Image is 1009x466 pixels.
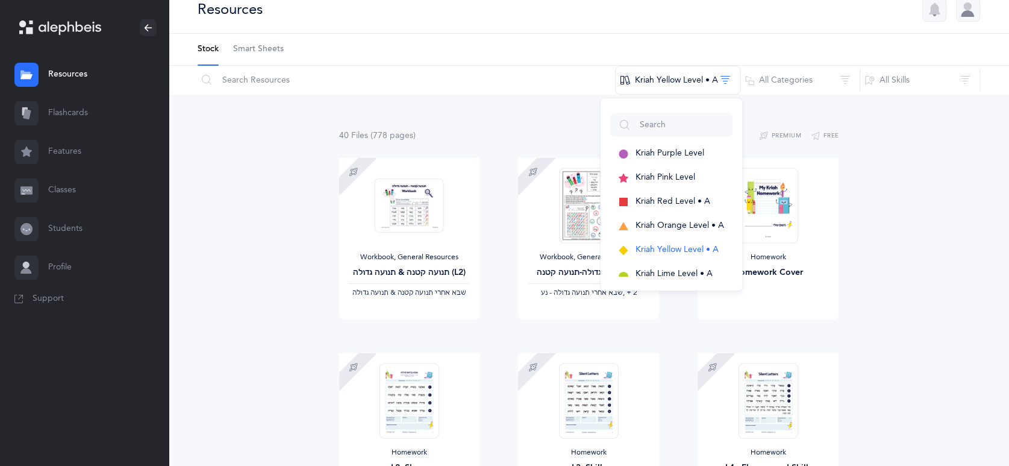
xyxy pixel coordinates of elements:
[349,253,470,262] div: Workbook, General Resources
[528,288,649,298] div: ‪, + 2‬
[811,129,839,143] button: Free
[636,197,710,206] span: Kriah Red Level • A
[410,131,413,140] span: s
[615,66,740,95] button: Kriah Yellow Level • A
[349,266,470,279] div: תנועה קטנה & תנועה גדולה (L2)
[636,245,719,254] span: Kriah Yellow Level • A
[707,253,829,262] div: Homework
[528,448,649,458] div: Homework
[339,131,368,140] span: 40 File
[610,262,733,286] button: Kriah Lime Level • A
[540,288,622,297] span: ‫שבא אחרי תנועה גדולה - נע‬
[740,66,860,95] button: All Categories
[739,168,798,243] img: Homework-Cover-EN_thumbnail_1597602968.png
[636,172,695,182] span: Kriah Pink Level
[636,269,713,279] span: Kriah Lime Level • A
[860,66,980,95] button: All Skills
[610,166,733,190] button: Kriah Pink Level
[370,131,416,140] span: (778 page )
[528,266,649,279] div: תנועה גדולה-תנועה קטנה (L1)
[380,363,439,438] img: Homework_L8_Sheva_O-A_Yellow_EN_thumbnail_1754036707.png
[707,448,829,458] div: Homework
[610,286,733,310] button: Kriah Green Level • A
[528,253,649,262] div: Workbook, General Resources
[610,142,733,166] button: Kriah Purple Level
[636,148,704,158] span: Kriah Purple Level
[233,43,284,55] span: Smart Sheets
[349,448,470,458] div: Homework
[33,293,64,305] span: Support
[559,363,618,438] img: Homework_L3_Skills_Y_EN_thumbnail_1741229587.png
[610,214,733,238] button: Kriah Orange Level • A
[707,266,829,279] div: Homework Cover
[610,238,733,262] button: Kriah Yellow Level • A
[375,178,444,233] img: Tenuah_Gedolah.Ketana-Workbook-SB_thumbnail_1685245466.png
[352,288,466,297] span: ‫שבא אחרי תנועה קטנה & תנועה גדולה‬
[197,66,616,95] input: Search Resources
[759,129,801,143] button: Premium
[364,131,368,140] span: s
[610,190,733,214] button: Kriah Red Level • A
[636,221,724,230] span: Kriah Orange Level • A
[739,363,798,438] img: Homework_L11_Skills%2BFlunecy-O-A-EN_Yellow_EN_thumbnail_1741229997.png
[559,168,618,243] img: Alephbeis__%D7%AA%D7%A0%D7%95%D7%A2%D7%94_%D7%92%D7%93%D7%95%D7%9C%D7%94-%D7%A7%D7%98%D7%A0%D7%94...
[610,113,733,137] input: Search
